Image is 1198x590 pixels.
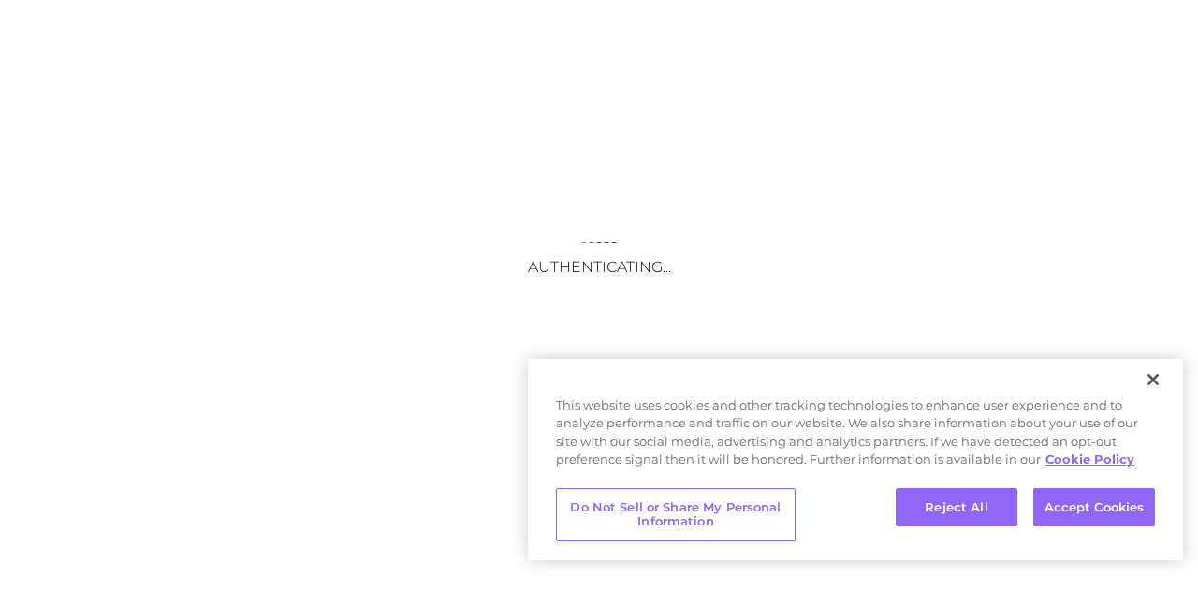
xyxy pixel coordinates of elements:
[1033,488,1155,527] button: Accept Cookies
[528,359,1183,560] div: Privacy
[528,359,1183,560] div: Cookie banner
[528,396,1183,479] div: This website uses cookies and other tracking technologies to enhance user experience and to analy...
[1045,452,1134,467] a: More information about your privacy, opens in a new tab
[896,488,1017,527] button: Reject All
[556,488,796,541] button: Do Not Sell or Share My Personal Information, Opens the preference center dialog
[1132,359,1174,400] button: Close
[412,258,786,276] h3: Authenticating...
